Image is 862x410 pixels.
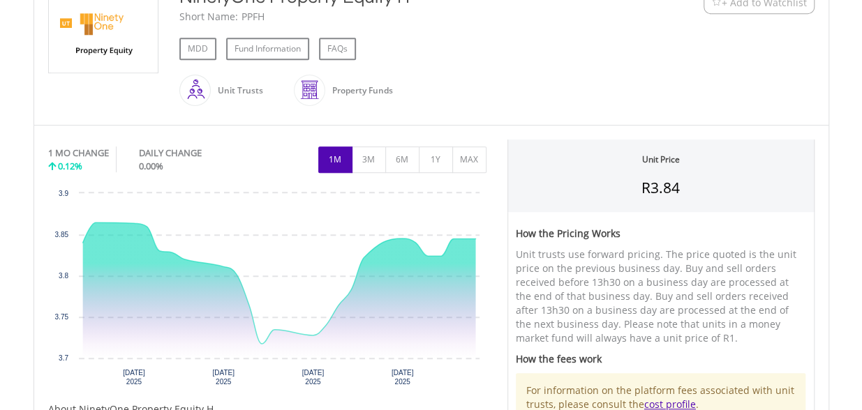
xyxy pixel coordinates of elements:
[385,146,419,173] button: 6M
[516,352,602,365] span: How the fees work
[48,186,486,395] div: Chart. Highcharts interactive chart.
[59,272,68,280] text: 3.8
[452,146,486,173] button: MAX
[54,231,68,238] text: 3.85
[516,227,621,240] span: How the Pricing Works
[59,354,68,362] text: 3.7
[48,186,486,395] svg: Interactive chart
[123,369,145,386] text: [DATE] 2025
[211,74,263,107] div: Unit Trusts
[58,160,82,172] span: 0.12%
[352,146,386,173] button: 3M
[179,10,238,24] div: Short Name:
[302,369,324,386] text: [DATE] 2025
[318,146,352,173] button: 1M
[139,160,163,172] span: 0.00%
[212,369,235,386] text: [DATE] 2025
[642,153,680,165] div: Unit Price
[325,74,393,107] div: Property Funds
[319,38,356,60] a: FAQs
[54,313,68,321] text: 3.75
[139,146,248,160] div: DAILY CHANGE
[241,10,265,24] div: PPFH
[641,178,680,197] span: R3.84
[226,38,309,60] a: Fund Information
[419,146,453,173] button: 1Y
[516,248,806,345] p: Unit trusts use forward pricing. The price quoted is the unit price on the previous business day....
[48,146,109,160] div: 1 MO CHANGE
[179,38,216,60] a: MDD
[59,190,68,197] text: 3.9
[391,369,413,386] text: [DATE] 2025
